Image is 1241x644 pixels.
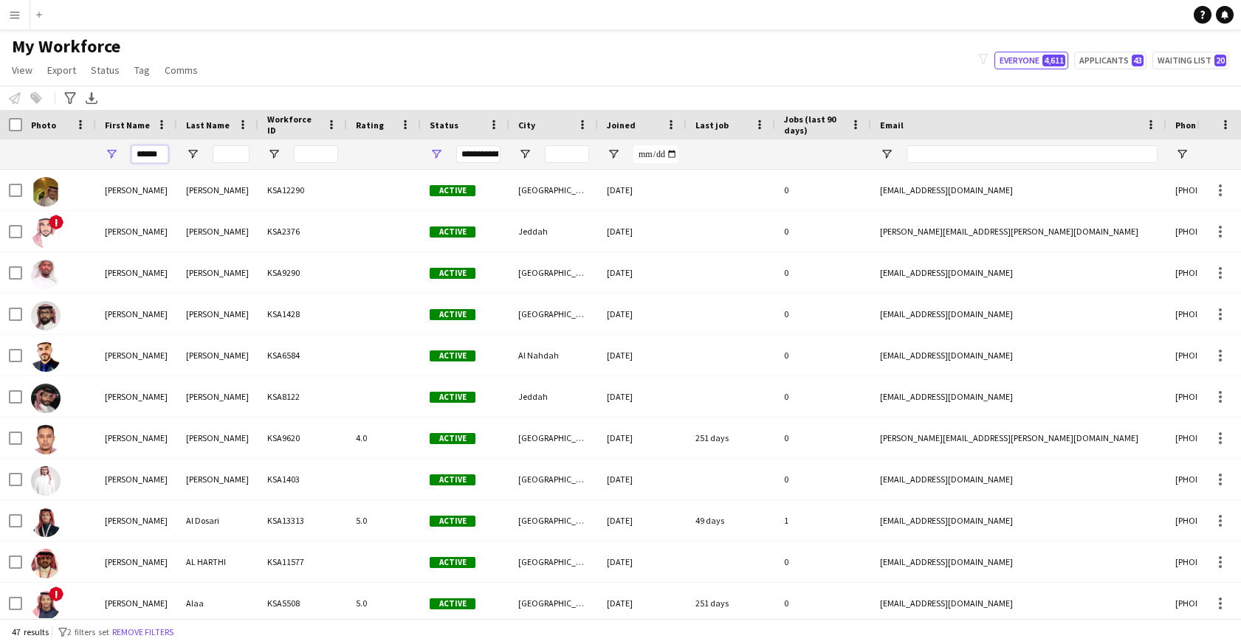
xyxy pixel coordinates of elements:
button: Applicants43 [1074,52,1147,69]
input: Joined Filter Input [633,145,678,163]
span: Tag [134,63,150,77]
button: Open Filter Menu [607,148,620,161]
div: 0 [775,294,871,334]
div: 0 [775,376,871,417]
span: Joined [607,120,636,131]
div: [DATE] [598,500,687,541]
button: Open Filter Menu [518,148,532,161]
div: [PERSON_NAME] [96,583,177,623]
div: [PERSON_NAME] [96,170,177,210]
div: [PERSON_NAME] [96,252,177,293]
span: ! [49,215,63,229]
div: [DATE] [598,583,687,623]
span: Workforce ID [267,114,320,136]
input: City Filter Input [545,145,589,163]
div: [EMAIL_ADDRESS][DOMAIN_NAME] [871,294,1166,334]
div: KSA1428 [258,294,347,334]
div: [PERSON_NAME] [96,335,177,375]
span: ! [49,586,63,601]
div: [PERSON_NAME] [96,294,177,334]
div: [DATE] [598,459,687,499]
div: KSA11577 [258,541,347,582]
div: KSA13313 [258,500,347,541]
div: KSA1403 [258,459,347,499]
span: Comms [165,63,198,77]
a: Tag [128,60,156,80]
div: AL HARTHI [177,541,258,582]
div: KSA2376 [258,211,347,252]
div: [PERSON_NAME] [177,170,258,210]
button: Open Filter Menu [267,148,281,161]
div: [PERSON_NAME][EMAIL_ADDRESS][PERSON_NAME][DOMAIN_NAME] [871,418,1166,458]
div: [EMAIL_ADDRESS][DOMAIN_NAME] [871,335,1166,375]
div: [PERSON_NAME] [177,459,258,499]
span: Active [430,226,475,238]
div: 0 [775,418,871,458]
div: [PERSON_NAME] [96,418,177,458]
div: [DATE] [598,252,687,293]
div: 0 [775,252,871,293]
img: Khalid Al Dosari [31,508,61,537]
div: Al Nahdah [509,335,598,375]
div: Jeddah [509,376,598,417]
span: Last Name [186,120,230,131]
div: 0 [775,583,871,623]
div: [DATE] [598,335,687,375]
span: Active [430,557,475,568]
div: [PERSON_NAME] [177,252,258,293]
span: City [518,120,535,131]
img: Khalid Al Abdullatif [31,466,61,496]
div: [GEOGRAPHIC_DATA] [509,459,598,499]
button: Open Filter Menu [105,148,118,161]
div: 5.0 [347,583,421,623]
span: Active [430,516,475,527]
button: Remove filters [109,624,176,640]
img: Khalid Ahmed [31,301,61,330]
span: Active [430,392,475,403]
span: 43 [1132,55,1144,66]
div: KSA9290 [258,252,347,293]
span: Active [430,309,475,320]
div: [GEOGRAPHIC_DATA] [509,252,598,293]
button: Waiting list20 [1152,52,1229,69]
div: [GEOGRAPHIC_DATA] [509,294,598,334]
div: [DATE] [598,541,687,582]
span: Export [47,63,76,77]
div: [EMAIL_ADDRESS][DOMAIN_NAME] [871,541,1166,582]
div: KSA6584 [258,335,347,375]
span: Active [430,474,475,485]
button: Open Filter Menu [186,148,199,161]
div: [PERSON_NAME] [177,211,258,252]
a: Status [85,60,126,80]
span: 2 filters set [67,626,109,637]
div: [PERSON_NAME] [177,418,258,458]
div: 251 days [687,418,775,458]
div: [GEOGRAPHIC_DATA] [509,170,598,210]
span: Email [880,120,904,131]
div: 1 [775,500,871,541]
div: [GEOGRAPHIC_DATA] [509,500,598,541]
a: Comms [159,60,204,80]
div: KSA9620 [258,418,347,458]
div: [DATE] [598,211,687,252]
img: Khalid Abulfaraj [31,218,61,248]
span: Last job [695,120,729,131]
span: My Workforce [12,35,120,58]
div: [EMAIL_ADDRESS][DOMAIN_NAME] [871,376,1166,417]
div: [PERSON_NAME] [177,294,258,334]
button: Open Filter Menu [1175,148,1189,161]
div: 251 days [687,583,775,623]
div: [PERSON_NAME] [96,541,177,582]
app-action-btn: Advanced filters [61,89,79,107]
a: Export [41,60,82,80]
span: Active [430,433,475,444]
span: Phone [1175,120,1201,131]
button: Open Filter Menu [880,148,893,161]
div: [DATE] [598,418,687,458]
div: KSA5508 [258,583,347,623]
button: Everyone4,611 [994,52,1068,69]
div: 0 [775,335,871,375]
div: 4.0 [347,418,421,458]
div: [PERSON_NAME] [96,376,177,417]
span: View [12,63,32,77]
